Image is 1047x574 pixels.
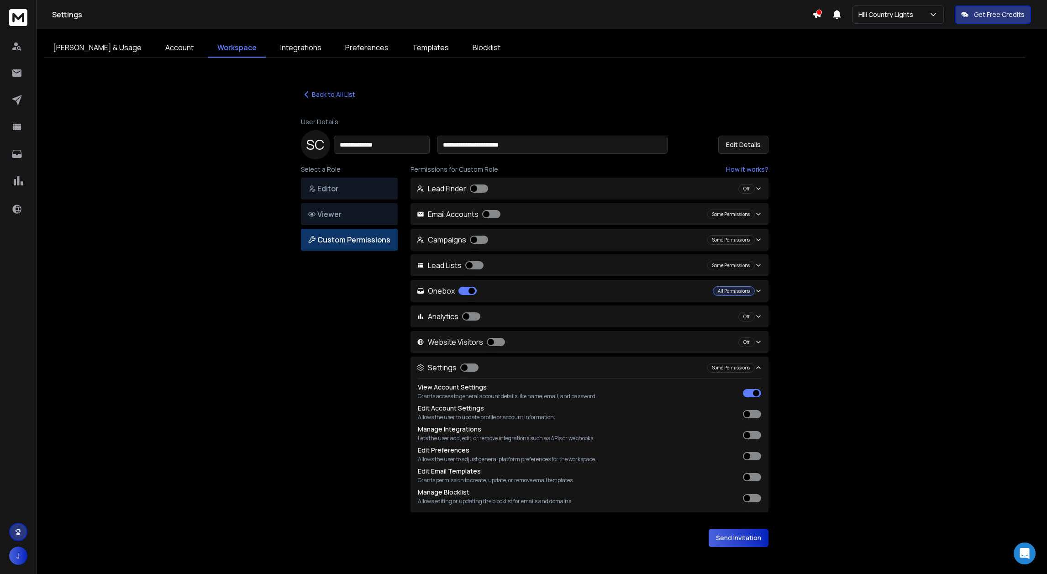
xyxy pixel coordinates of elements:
button: Website Visitors Off [410,331,768,353]
div: Some Permissions [707,235,755,245]
span: Permissions for Custom Role [410,165,498,174]
h1: Settings [52,9,812,20]
a: Integrations [271,38,331,58]
p: Grants permission to create, update, or remove email templates. [418,477,574,484]
div: Open Intercom Messenger [1014,542,1036,564]
button: Lead Finder Off [410,178,768,200]
p: Email Accounts [417,209,500,220]
label: View Account Settings [418,383,487,391]
p: Campaigns [417,234,488,245]
button: Onebox All Permissions [410,280,768,302]
button: Back to All List [301,89,355,100]
p: Custom Permissions [308,234,390,245]
div: Off [738,312,755,321]
p: Lets the user add, edit, or remove integrations such as APIs or webhooks. [418,435,595,442]
div: Some Permissions [707,210,755,219]
p: Lead Finder [417,183,488,194]
p: Get Free Credits [974,10,1025,19]
button: Settings Some Permissions [410,357,768,379]
p: User Details [301,117,768,126]
p: Grants access to general account details like name, email, and password. [418,393,597,400]
p: Lead Lists [417,260,484,271]
p: Hill Country Lights [858,10,917,19]
button: Campaigns Some Permissions [410,229,768,251]
button: Lead Lists Some Permissions [410,254,768,276]
div: Off [738,184,755,194]
p: Analytics [417,311,480,322]
button: J [9,547,27,565]
a: Blocklist [463,38,510,58]
p: Allows the user to adjust general platform preferences for the workspace. [418,456,596,463]
a: How it works? [726,165,768,174]
p: Allows editing or updating the blocklist for emails and domains. [418,498,573,505]
p: Website Visitors [417,337,505,348]
a: Preferences [336,38,398,58]
p: Editor [308,183,390,194]
button: Analytics Off [410,305,768,327]
p: Select a Role [301,165,398,174]
button: Email Accounts Some Permissions [410,203,768,225]
div: Settings Some Permissions [410,379,768,512]
label: Manage Blocklist [418,488,469,496]
a: Templates [403,38,458,58]
a: Account [156,38,203,58]
div: Some Permissions [707,261,755,270]
div: All Permissions [713,286,755,296]
label: Manage Integrations [418,425,481,433]
button: Edit Details [718,136,768,154]
a: Workspace [208,38,266,58]
label: Edit Preferences [418,446,469,454]
p: Allows the user to update profile or account information. [418,414,555,421]
div: Some Permissions [707,363,755,373]
button: Send Invitation [709,529,768,547]
label: Edit Email Templates [418,467,481,475]
button: Get Free Credits [955,5,1031,24]
p: Onebox [417,285,477,296]
div: Off [738,337,755,347]
div: S C [301,130,330,159]
a: [PERSON_NAME] & Usage [44,38,151,58]
p: Viewer [308,209,390,220]
p: Settings [417,362,479,373]
label: Edit Account Settings [418,404,484,412]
